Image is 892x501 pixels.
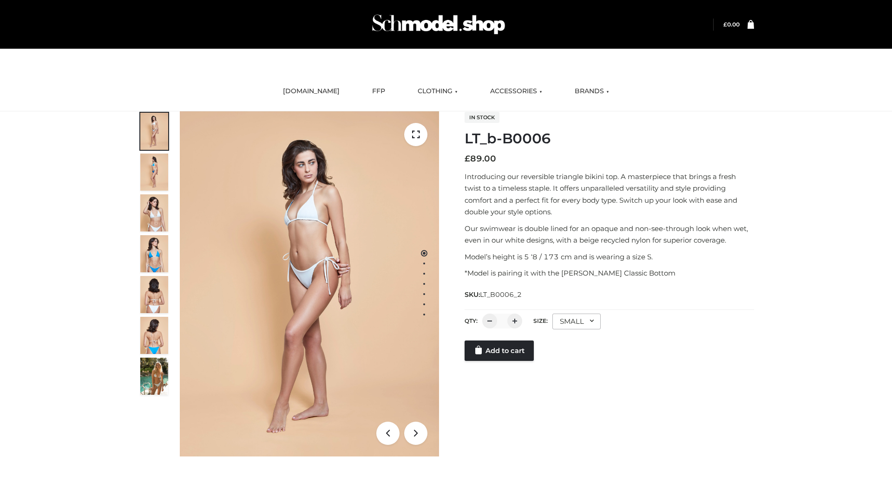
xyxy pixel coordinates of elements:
[465,130,754,147] h1: LT_b-B0006
[465,251,754,263] p: Model’s height is 5 ‘8 / 173 cm and is wearing a size S.
[723,21,740,28] bdi: 0.00
[533,317,548,324] label: Size:
[465,171,754,218] p: Introducing our reversible triangle bikini top. A masterpiece that brings a fresh twist to a time...
[140,154,168,191] img: ArielClassicBikiniTop_CloudNine_AzureSky_OW114ECO_2-scaled.jpg
[140,317,168,354] img: ArielClassicBikiniTop_CloudNine_AzureSky_OW114ECO_8-scaled.jpg
[140,113,168,150] img: ArielClassicBikiniTop_CloudNine_AzureSky_OW114ECO_1-scaled.jpg
[483,81,549,102] a: ACCESSORIES
[465,112,499,123] span: In stock
[465,154,470,164] span: £
[180,111,439,456] img: LT_b-B0006
[276,81,347,102] a: [DOMAIN_NAME]
[140,235,168,272] img: ArielClassicBikiniTop_CloudNine_AzureSky_OW114ECO_4-scaled.jpg
[465,154,496,164] bdi: 89.00
[465,317,478,324] label: QTY:
[568,81,616,102] a: BRANDS
[411,81,465,102] a: CLOTHING
[140,194,168,231] img: ArielClassicBikiniTop_CloudNine_AzureSky_OW114ECO_3-scaled.jpg
[480,290,522,299] span: LT_B0006_2
[723,21,727,28] span: £
[140,358,168,395] img: Arieltop_CloudNine_AzureSky2.jpg
[723,21,740,28] a: £0.00
[140,276,168,313] img: ArielClassicBikiniTop_CloudNine_AzureSky_OW114ECO_7-scaled.jpg
[365,81,392,102] a: FFP
[369,6,508,43] img: Schmodel Admin 964
[465,267,754,279] p: *Model is pairing it with the [PERSON_NAME] Classic Bottom
[465,340,534,361] a: Add to cart
[465,289,523,300] span: SKU:
[552,314,601,329] div: SMALL
[465,223,754,246] p: Our swimwear is double lined for an opaque and non-see-through look when wet, even in our white d...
